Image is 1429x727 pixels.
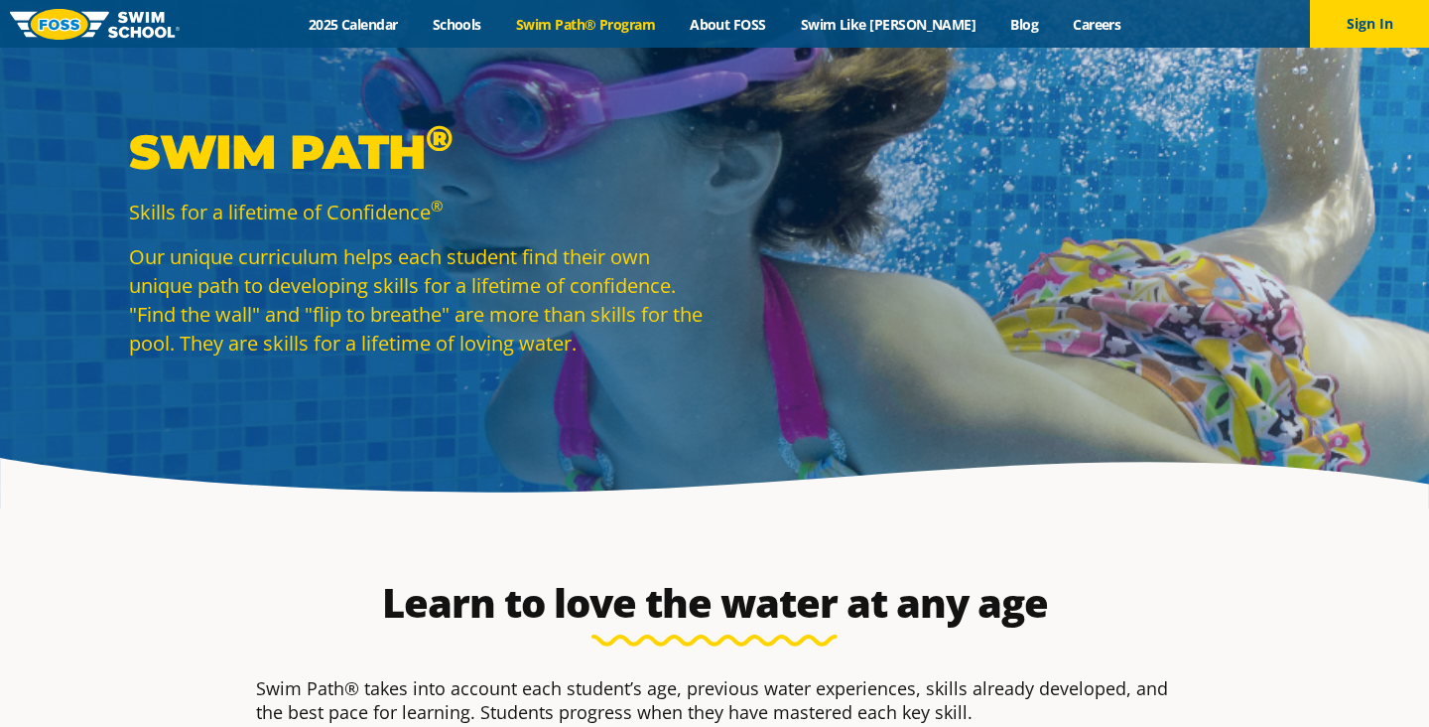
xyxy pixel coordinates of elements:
a: Blog [993,15,1056,34]
a: Swim Path® Program [498,15,672,34]
p: Swim Path® takes into account each student’s age, previous water experiences, skills already deve... [256,676,1173,724]
h2: Learn to love the water at any age [246,579,1183,627]
p: Swim Path [129,122,705,182]
a: Swim Like [PERSON_NAME] [783,15,993,34]
a: Schools [415,15,498,34]
a: About FOSS [673,15,784,34]
a: 2025 Calendar [291,15,415,34]
a: Careers [1056,15,1138,34]
sup: ® [426,116,453,160]
img: FOSS Swim School Logo [10,9,180,40]
sup: ® [431,196,443,216]
p: Skills for a lifetime of Confidence [129,198,705,226]
p: Our unique curriculum helps each student find their own unique path to developing skills for a li... [129,242,705,358]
